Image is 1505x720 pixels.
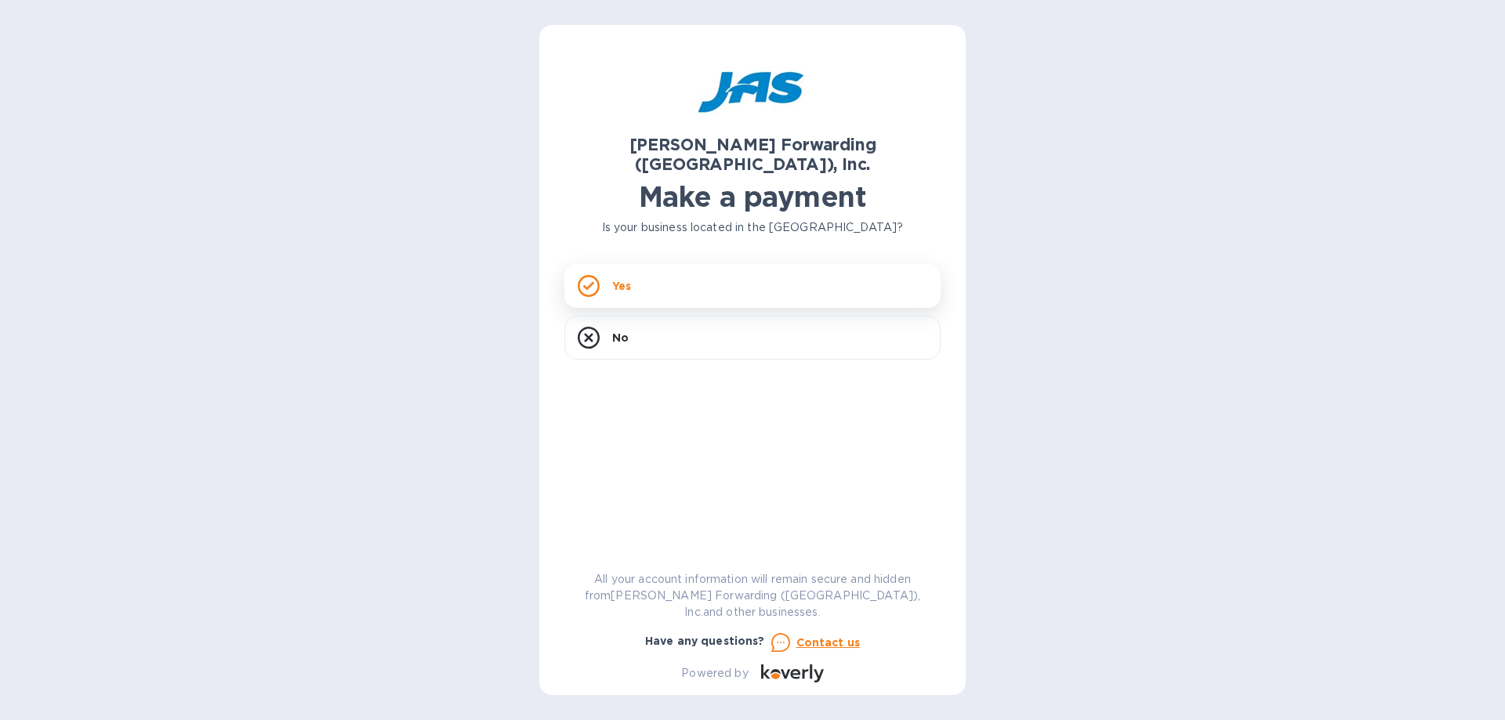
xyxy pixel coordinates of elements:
[629,135,876,174] b: [PERSON_NAME] Forwarding ([GEOGRAPHIC_DATA]), Inc.
[645,635,765,647] b: Have any questions?
[612,330,629,346] p: No
[796,636,861,649] u: Contact us
[612,278,631,294] p: Yes
[564,180,941,213] h1: Make a payment
[681,665,748,682] p: Powered by
[564,571,941,621] p: All your account information will remain secure and hidden from [PERSON_NAME] Forwarding ([GEOGRA...
[564,219,941,236] p: Is your business located in the [GEOGRAPHIC_DATA]?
